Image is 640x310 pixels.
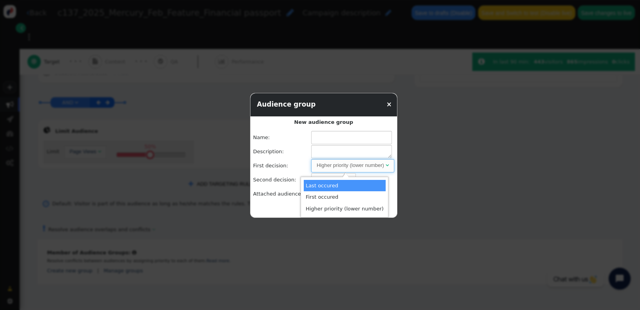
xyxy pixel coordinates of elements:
[250,93,323,116] div: Audience group
[317,176,346,183] div: Last occured
[253,131,310,144] td: Name:
[294,119,353,125] b: New audience group
[317,161,384,169] div: Higher priority (lower number)
[253,173,310,187] td: Second decision:
[253,159,310,172] td: First decision:
[253,145,310,159] td: Description:
[304,180,386,192] td: Last occured
[386,163,389,168] span: 
[304,191,386,203] td: First occured
[304,203,386,215] td: Higher priority (lower number)
[253,187,310,201] td: Attached audiences:
[386,100,392,108] a: ×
